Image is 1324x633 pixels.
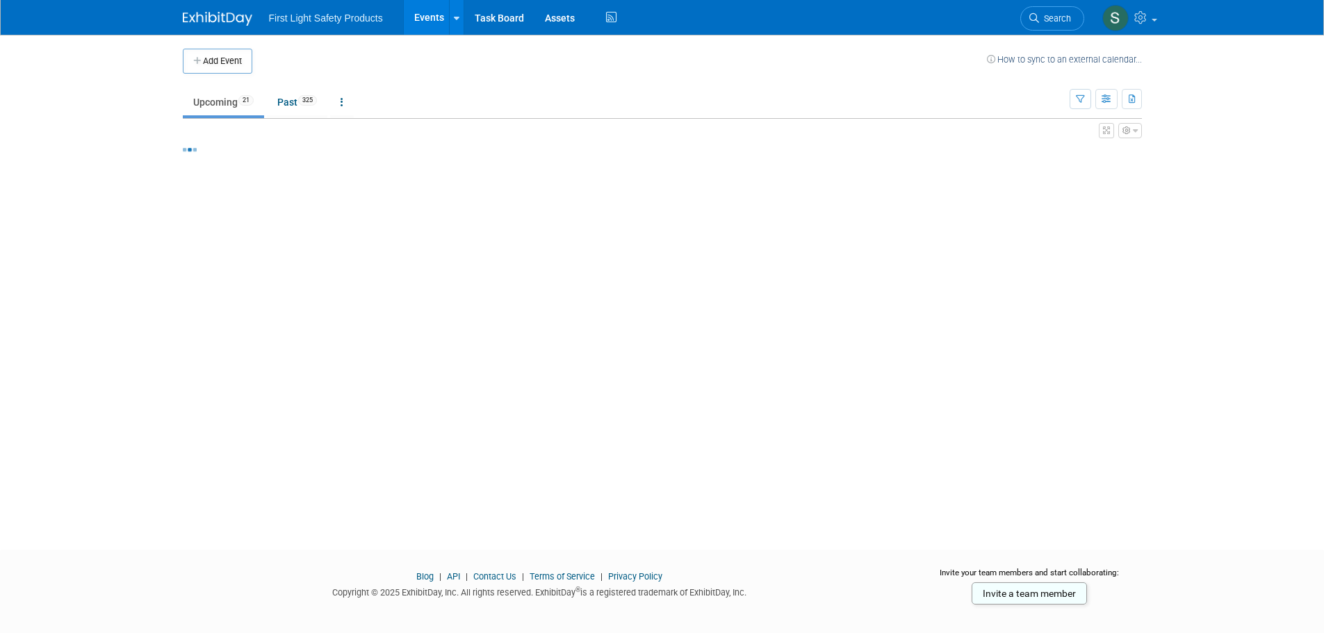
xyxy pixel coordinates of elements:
a: Privacy Policy [608,571,662,582]
button: Add Event [183,49,252,74]
span: 325 [298,95,317,106]
a: How to sync to an external calendar... [987,54,1142,65]
span: | [518,571,528,582]
sup: ® [575,586,580,593]
a: Past325 [267,89,327,115]
a: Upcoming21 [183,89,264,115]
div: Copyright © 2025 ExhibitDay, Inc. All rights reserved. ExhibitDay is a registered trademark of Ex... [183,583,897,599]
a: API [447,571,460,582]
span: 21 [238,95,254,106]
span: | [597,571,606,582]
a: Contact Us [473,571,516,582]
img: ExhibitDay [183,12,252,26]
span: | [436,571,445,582]
img: Steph Willemsen [1102,5,1129,31]
a: Search [1020,6,1084,31]
span: Search [1039,13,1071,24]
span: First Light Safety Products [269,13,383,24]
a: Blog [416,571,434,582]
span: | [462,571,471,582]
a: Invite a team member [972,582,1087,605]
img: loading... [183,148,197,151]
div: Invite your team members and start collaborating: [917,567,1142,588]
a: Terms of Service [530,571,595,582]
